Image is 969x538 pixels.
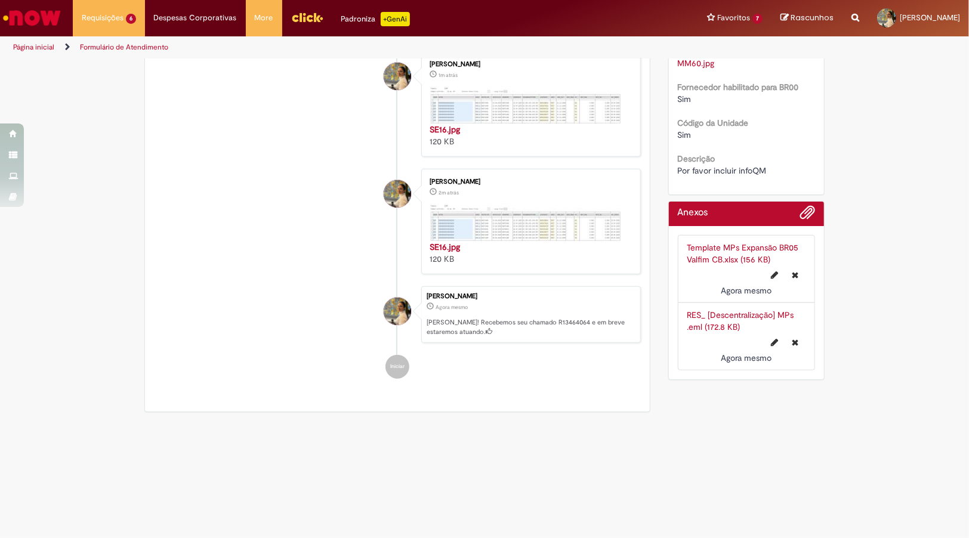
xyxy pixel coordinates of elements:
a: Formulário de Atendimento [80,42,168,52]
button: Excluir Template MPs Expansão BR05 Valfim CB.xlsx [785,265,806,285]
div: [PERSON_NAME] [430,61,628,68]
span: [PERSON_NAME] [900,13,960,23]
span: Sim [678,94,692,104]
h2: Anexos [678,208,708,218]
time: 29/08/2025 18:58:34 [439,72,458,79]
a: Rascunhos [780,13,834,24]
a: Página inicial [13,42,54,52]
span: Favoritos [717,12,750,24]
li: Yasmim Ferreira Da Silva [154,286,641,344]
b: Fornecedor habilitado para BR00 [678,82,799,92]
div: Yasmim Ferreira Da Silva [384,298,411,325]
b: Descrição [678,153,715,164]
span: Requisições [82,12,124,24]
span: Agora mesmo [721,285,772,296]
a: SE16.jpg [430,242,460,252]
div: Padroniza [341,12,410,26]
div: Yasmim Ferreira Da Silva [384,180,411,208]
time: 29/08/2025 18:59:50 [436,304,468,311]
p: +GenAi [381,12,410,26]
div: 120 KB [430,123,628,147]
span: 1m atrás [439,72,458,79]
ul: Trilhas de página [9,36,637,58]
a: Download de MM60.jpg [678,58,715,69]
b: Código da Unidade [678,118,749,128]
a: Template MPs Expansão BR05 Valfim CB.xlsx (156 KB) [687,242,799,265]
span: 6 [126,14,136,24]
span: Agora mesmo [721,353,772,363]
div: 120 KB [430,241,628,265]
div: Yasmim Ferreira Da Silva [384,63,411,90]
img: click_logo_yellow_360x200.png [291,8,323,26]
span: Sim [678,129,692,140]
span: Agora mesmo [436,304,468,311]
time: 29/08/2025 18:59:25 [721,353,772,363]
span: 7 [752,14,763,24]
a: SE16.jpg [430,124,460,135]
div: [PERSON_NAME] [427,293,634,300]
time: 29/08/2025 18:59:48 [721,285,772,296]
span: 2m atrás [439,189,459,196]
p: [PERSON_NAME]! Recebemos seu chamado R13464064 e em breve estaremos atuando. [427,318,634,336]
span: More [255,12,273,24]
button: Editar nome de arquivo Template MPs Expansão BR05 Valfim CB.xlsx [764,265,785,285]
span: Por favor incluir infoQM [678,165,767,176]
span: Despesas Corporativas [154,12,237,24]
span: Rascunhos [791,12,834,23]
a: RES_ [Descentralização] MPs .eml (172.8 KB) [687,310,794,332]
div: [PERSON_NAME] [430,178,628,185]
img: ServiceNow [1,6,63,30]
button: Editar nome de arquivo RES_ [Descentralização] MPs .eml [764,333,785,352]
button: Excluir RES_ [Descentralização] MPs .eml [785,333,806,352]
button: Adicionar anexos [800,205,815,226]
